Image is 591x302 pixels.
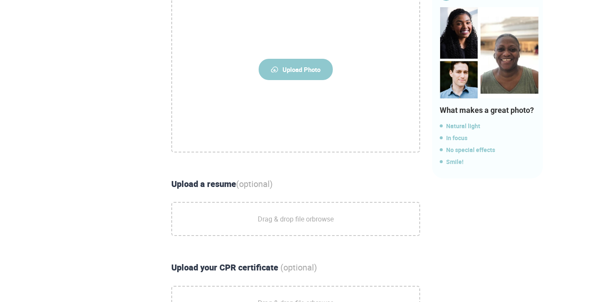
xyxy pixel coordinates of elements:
[440,145,539,155] span: No special effects
[271,66,278,72] img: upload
[168,178,424,190] div: Upload a resume
[440,105,539,116] div: What makes a great photo?
[259,59,333,80] span: Upload Photo
[440,157,539,167] span: Smile!
[440,133,539,143] span: In focus
[440,7,539,98] img: Bulb
[280,262,317,273] span: (optional)
[258,208,334,230] span: Drag & drop file or
[312,214,334,224] a: browse
[168,262,424,274] div: Upload your CPR certificate
[236,178,273,190] span: (optional)
[440,121,539,131] span: Natural light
